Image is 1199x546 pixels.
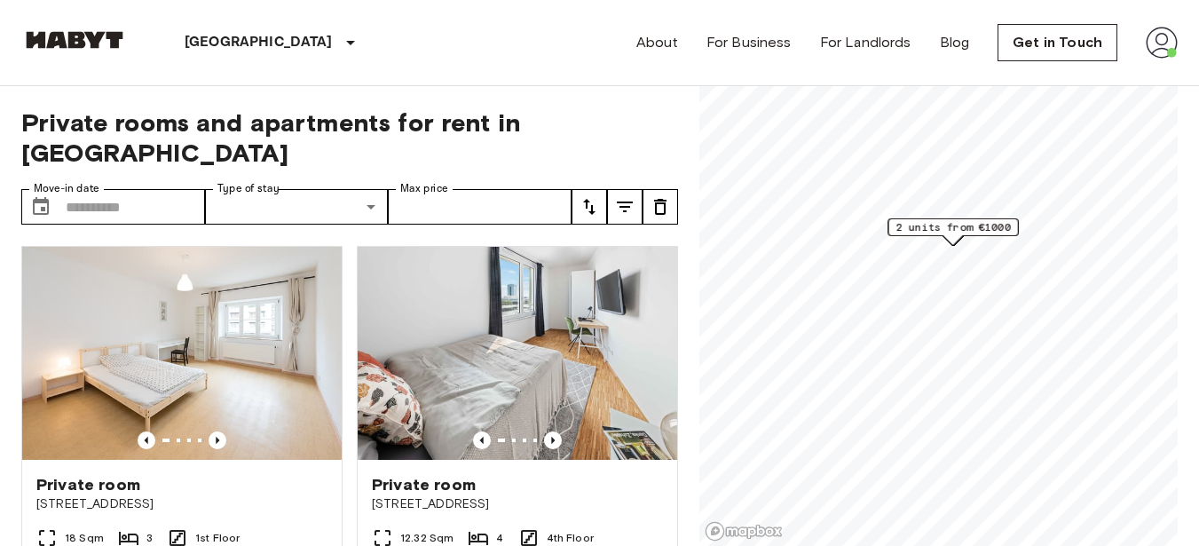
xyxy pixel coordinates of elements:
[705,521,783,542] a: Mapbox logo
[706,32,792,53] a: For Business
[138,431,155,449] button: Previous image
[544,431,562,449] button: Previous image
[65,530,104,546] span: 18 Sqm
[1146,27,1178,59] img: avatar
[23,189,59,225] button: Choose date
[820,32,911,53] a: For Landlords
[146,530,153,546] span: 3
[209,431,226,449] button: Previous image
[643,189,678,225] button: tune
[358,247,677,460] img: Marketing picture of unit DE-02-022-003-03HF
[896,219,1011,235] span: 2 units from €1000
[998,24,1117,61] a: Get in Touch
[572,189,607,225] button: tune
[185,32,333,53] p: [GEOGRAPHIC_DATA]
[21,31,128,49] img: Habyt
[473,431,491,449] button: Previous image
[547,530,594,546] span: 4th Floor
[636,32,678,53] a: About
[195,530,240,546] span: 1st Floor
[21,107,678,168] span: Private rooms and apartments for rent in [GEOGRAPHIC_DATA]
[36,495,327,513] span: [STREET_ADDRESS]
[940,32,970,53] a: Blog
[34,181,99,196] label: Move-in date
[217,181,280,196] label: Type of stay
[496,530,503,546] span: 4
[372,495,663,513] span: [STREET_ADDRESS]
[888,218,1019,246] div: Map marker
[36,474,140,495] span: Private room
[607,189,643,225] button: tune
[372,474,476,495] span: Private room
[22,247,342,460] img: Marketing picture of unit DE-02-037-02M
[400,530,454,546] span: 12.32 Sqm
[400,181,448,196] label: Max price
